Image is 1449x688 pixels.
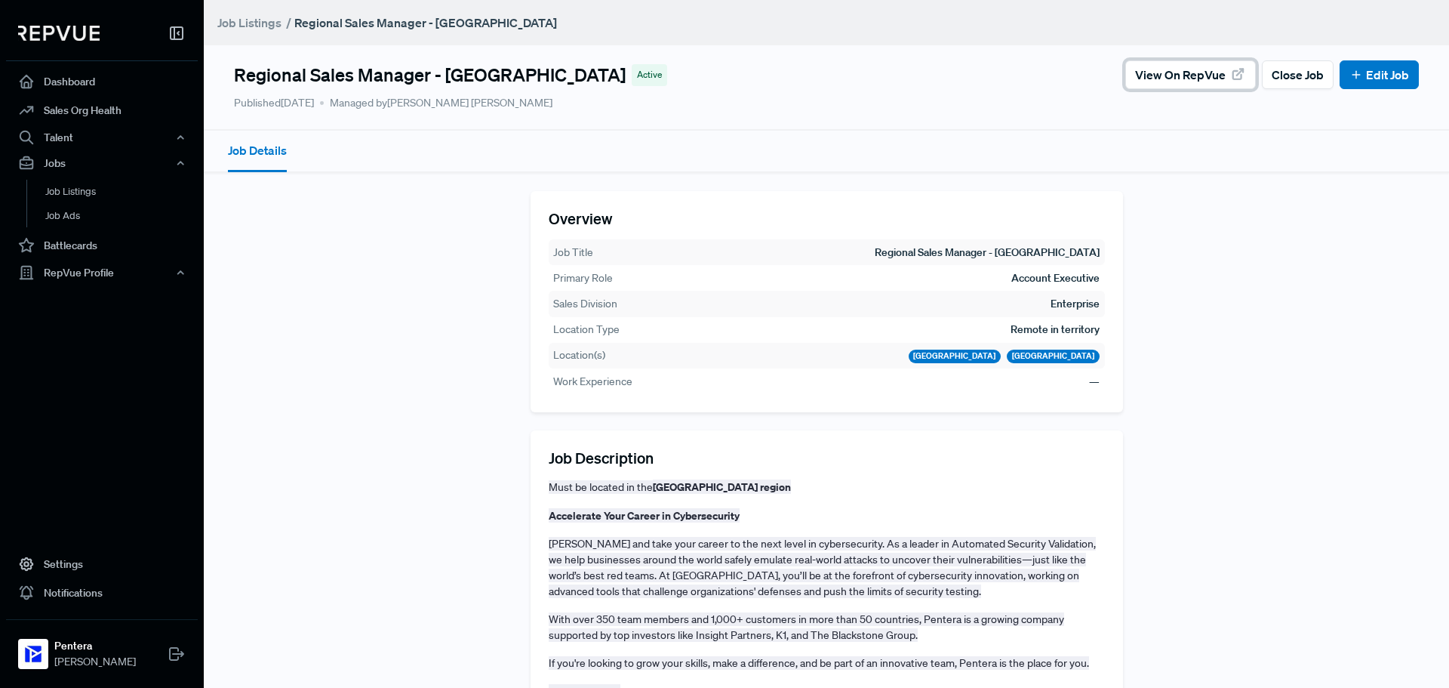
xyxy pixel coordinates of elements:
th: Job Title [552,244,594,261]
strong: [GEOGRAPHIC_DATA] region [653,480,791,494]
span: Close Job [1272,66,1324,84]
a: Job Ads [26,204,218,228]
td: — [1088,373,1100,390]
span: [PERSON_NAME] [54,654,136,670]
button: Jobs [6,150,198,176]
a: Settings [6,550,198,578]
img: Pentera [21,642,45,666]
strong: Regional Sales Manager - [GEOGRAPHIC_DATA] [294,15,557,30]
a: Notifications [6,578,198,607]
button: RepVue Profile [6,260,198,285]
h5: Job Description [549,449,1105,467]
td: Enterprise [1050,295,1100,313]
span: Must be located in the [549,480,653,494]
td: Account Executive [1011,270,1100,287]
button: Edit Job [1340,60,1419,89]
a: Dashboard [6,67,198,96]
strong: Pentera [54,638,136,654]
h4: Regional Sales Manager - [GEOGRAPHIC_DATA] [234,64,626,86]
td: Remote in territory [1010,321,1100,338]
button: Talent [6,125,198,150]
div: [GEOGRAPHIC_DATA] [1007,350,1100,363]
button: Close Job [1262,60,1334,89]
h5: Overview [549,209,1105,227]
th: Location Type [552,321,620,338]
strong: Accelerate Your Career in Cybersecurity [549,508,740,523]
span: Managed by [PERSON_NAME] [PERSON_NAME] [320,95,552,111]
th: Location(s) [552,347,606,364]
button: View on RepVue [1125,60,1256,89]
a: Sales Org Health [6,96,198,125]
span: View on RepVue [1135,66,1226,84]
div: [GEOGRAPHIC_DATA] [909,350,1001,363]
a: Job Listings [26,180,218,204]
a: Battlecards [6,231,198,260]
span: Active [637,68,662,82]
a: PenteraPentera[PERSON_NAME] [6,619,198,676]
button: Job Details [228,131,287,172]
span: / [286,15,291,30]
a: Edit Job [1349,66,1409,84]
span: If you're looking to grow your skills, make a difference, and be part of an innovative team, Pent... [549,656,1089,670]
span: With over 350 team members and 1,000+ customers in more than 50 countries, Pentera is a growing c... [549,612,1064,642]
th: Work Experience [552,373,633,390]
span: [PERSON_NAME] and take your career to the next level in cybersecurity. As a leader in Automated S... [549,537,1096,598]
a: Job Listings [217,14,281,32]
img: RepVue [18,26,100,41]
td: Regional Sales Manager - [GEOGRAPHIC_DATA] [874,244,1100,261]
p: Published [DATE] [234,95,314,111]
th: Sales Division [552,295,618,313]
th: Primary Role [552,270,614,287]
